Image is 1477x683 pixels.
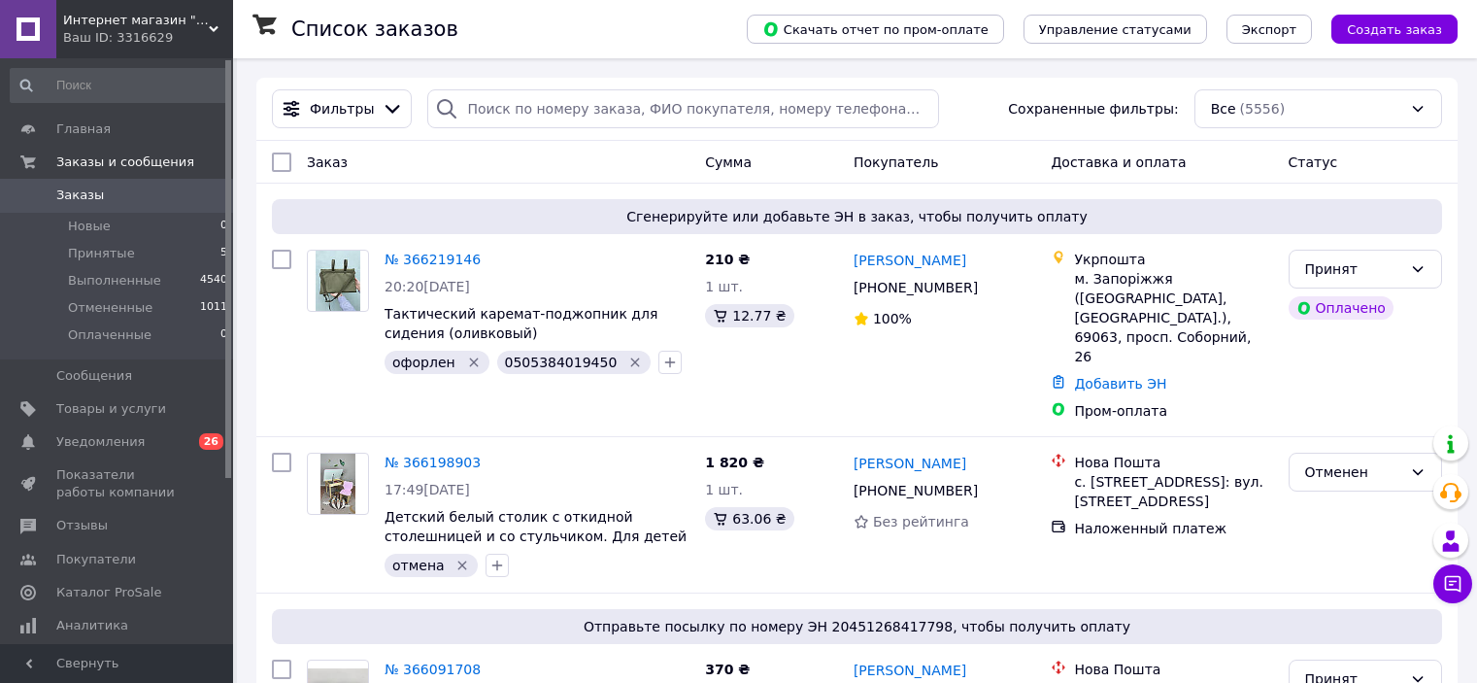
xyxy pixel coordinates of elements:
button: Экспорт [1226,15,1312,44]
span: 20:20[DATE] [385,279,470,294]
svg: Удалить метку [466,355,482,370]
span: 1 820 ₴ [705,455,764,470]
button: Скачать отчет по пром-оплате [747,15,1004,44]
span: Заказ [307,154,348,170]
a: Создать заказ [1312,20,1458,36]
span: 17:49[DATE] [385,482,470,497]
span: Отмененные [68,299,152,317]
span: (5556) [1240,101,1286,117]
button: Создать заказ [1331,15,1458,44]
div: Нова Пошта [1074,660,1272,679]
a: Тактический каремат-поджопник для сидения (оливковый) [385,306,657,341]
span: 26 [199,433,223,450]
span: офорлен [392,355,455,370]
div: Оплачено [1289,296,1393,320]
input: Поиск [10,68,229,103]
div: Ваш ID: 3316629 [63,29,233,47]
div: Укрпошта [1074,250,1272,269]
span: отмена [392,558,445,573]
span: Сохраненные фильтры: [1008,99,1178,119]
span: 4540 [200,272,227,290]
input: Поиск по номеру заказа, ФИО покупателя, номеру телефона, Email, номеру накладной [427,89,939,128]
span: Без рейтинга [873,514,969,529]
a: № 366219146 [385,252,481,267]
span: Заказы и сообщения [56,154,194,171]
span: Уведомления [56,433,145,451]
span: 100% [873,311,912,326]
span: Фильтры [310,99,374,119]
span: Сгенерируйте или добавьте ЭН в заказ, чтобы получить оплату [280,207,1434,226]
span: 210 ₴ [705,252,750,267]
img: Фото товару [316,251,361,311]
a: Фото товару [307,453,369,515]
span: Покупатели [56,551,136,568]
span: 370 ₴ [705,662,750,677]
span: Экспорт [1242,22,1296,37]
span: Статус [1289,154,1338,170]
h1: Список заказов [291,17,458,41]
span: Выполненные [68,272,161,290]
svg: Удалить метку [627,355,643,370]
button: Чат с покупателем [1433,564,1472,603]
div: [PHONE_NUMBER] [850,274,982,301]
div: Нова Пошта [1074,453,1272,472]
span: Все [1211,99,1236,119]
span: Сообщения [56,367,132,385]
span: Интернет магазин "Swertmag" [63,12,209,29]
span: Скачать отчет по пром-оплате [762,20,989,38]
div: 12.77 ₴ [705,304,793,327]
div: Отменен [1305,461,1402,483]
a: Детский белый столик с откидной столешницей и со стульчиком. Для детей 1-й группы роста (100-115с... [385,509,687,563]
span: Показатели работы компании [56,466,180,501]
span: Заказы [56,187,104,204]
span: Создать заказ [1347,22,1442,37]
span: Доставка и оплата [1051,154,1186,170]
span: Управление статусами [1039,22,1192,37]
div: м. Запоріжжя ([GEOGRAPHIC_DATA], [GEOGRAPHIC_DATA].), 69063, просп. Соборний, 26 [1074,269,1272,366]
span: Товары и услуги [56,400,166,418]
span: 1 шт. [705,279,743,294]
span: Отзывы [56,517,108,534]
span: Новые [68,218,111,235]
img: Фото товару [320,454,354,514]
span: Покупатель [854,154,939,170]
a: Добавить ЭН [1074,376,1166,392]
a: Фото товару [307,250,369,312]
a: [PERSON_NAME] [854,661,966,680]
div: Наложенный платеж [1074,519,1272,538]
span: 1 шт. [705,482,743,497]
span: Оплаченные [68,326,151,344]
a: [PERSON_NAME] [854,251,966,270]
span: 5 [220,245,227,262]
span: 1011 [200,299,227,317]
div: Пром-оплата [1074,401,1272,421]
span: Аналитика [56,617,128,634]
button: Управление статусами [1024,15,1207,44]
div: [PHONE_NUMBER] [850,477,982,504]
span: Главная [56,120,111,138]
svg: Удалить метку [454,558,470,573]
span: 0 [220,326,227,344]
span: Отправьте посылку по номеру ЭН 20451268417798, чтобы получить оплату [280,617,1434,636]
a: № 366091708 [385,662,481,677]
span: 0 [220,218,227,235]
span: Сумма [705,154,752,170]
span: 0505384019450 [505,355,618,370]
a: № 366198903 [385,455,481,470]
span: Каталог ProSale [56,584,161,601]
div: Принят [1305,258,1402,280]
a: [PERSON_NAME] [854,454,966,473]
div: с. [STREET_ADDRESS]: вул. [STREET_ADDRESS] [1074,472,1272,511]
div: 63.06 ₴ [705,507,793,530]
span: Принятые [68,245,135,262]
